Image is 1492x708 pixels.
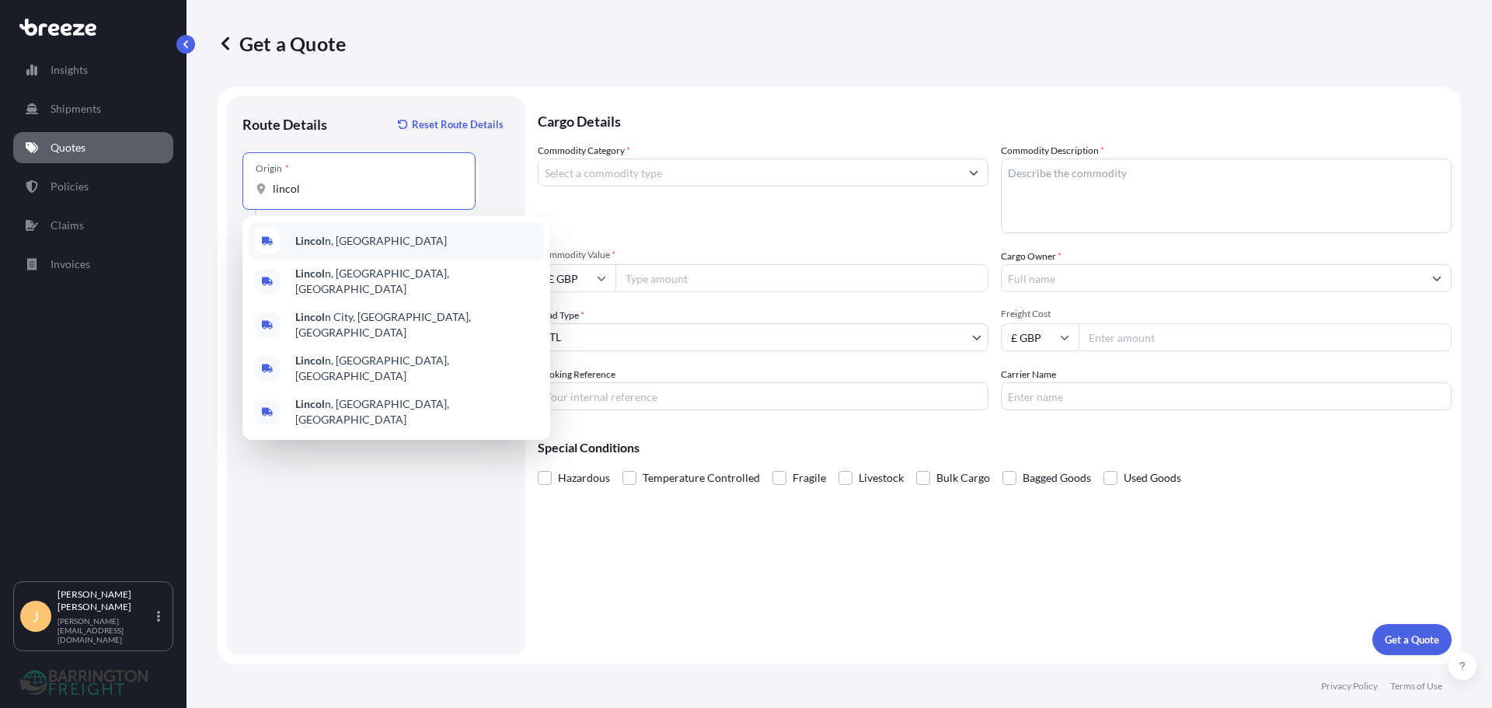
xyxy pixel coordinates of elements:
[538,308,584,323] span: Load Type
[218,31,346,56] p: Get a Quote
[33,609,39,624] span: J
[295,310,325,323] b: Lincol
[1001,308,1452,320] span: Freight Cost
[538,367,615,382] label: Booking Reference
[615,264,988,292] input: Type amount
[51,101,101,117] p: Shipments
[51,218,84,233] p: Claims
[1321,680,1378,692] p: Privacy Policy
[19,670,148,695] img: organization-logo
[295,354,325,367] b: Lincol
[295,396,538,427] span: n, [GEOGRAPHIC_DATA], [GEOGRAPHIC_DATA]
[51,140,85,155] p: Quotes
[539,159,960,187] input: Select a commodity type
[1001,382,1452,410] input: Enter name
[295,234,325,247] b: Lincol
[538,382,988,410] input: Your internal reference
[960,159,988,187] button: Show suggestions
[538,143,630,159] label: Commodity Category
[58,588,154,613] p: [PERSON_NAME] [PERSON_NAME]
[242,216,550,440] div: Show suggestions
[1023,466,1091,490] span: Bagged Goods
[256,162,289,175] div: Origin
[295,233,447,249] span: n, [GEOGRAPHIC_DATA]
[51,179,89,194] p: Policies
[643,466,760,490] span: Temperature Controlled
[558,466,610,490] span: Hazardous
[242,115,327,134] p: Route Details
[538,96,1452,143] p: Cargo Details
[545,330,561,345] span: LTL
[1001,249,1061,264] label: Cargo Owner
[936,466,990,490] span: Bulk Cargo
[295,309,538,340] span: n City, [GEOGRAPHIC_DATA], [GEOGRAPHIC_DATA]
[51,256,90,272] p: Invoices
[1423,264,1451,292] button: Show suggestions
[1001,143,1104,159] label: Commodity Description
[295,266,538,297] span: n, [GEOGRAPHIC_DATA], [GEOGRAPHIC_DATA]
[295,397,325,410] b: Lincol
[1390,680,1442,692] p: Terms of Use
[1385,632,1439,647] p: Get a Quote
[51,62,88,78] p: Insights
[273,181,456,197] input: Origin
[793,466,826,490] span: Fragile
[1001,367,1056,382] label: Carrier Name
[412,117,504,132] p: Reset Route Details
[538,441,1452,454] p: Special Conditions
[58,616,154,644] p: [PERSON_NAME][EMAIL_ADDRESS][DOMAIN_NAME]
[295,353,538,384] span: n, [GEOGRAPHIC_DATA], [GEOGRAPHIC_DATA]
[1079,323,1452,351] input: Enter amount
[295,267,325,280] b: Lincol
[1124,466,1181,490] span: Used Goods
[859,466,904,490] span: Livestock
[1002,264,1423,292] input: Full name
[538,249,988,261] span: Commodity Value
